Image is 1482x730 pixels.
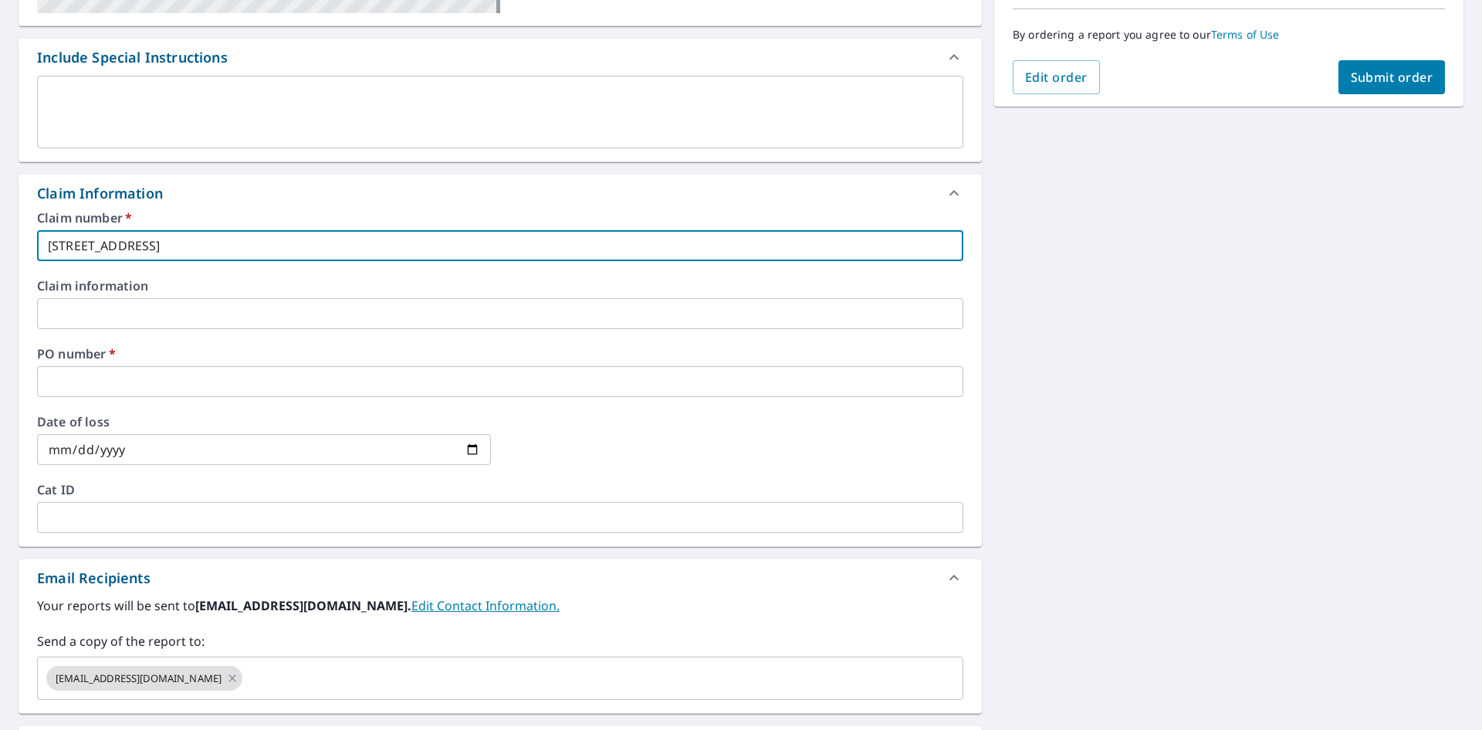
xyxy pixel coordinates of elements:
[37,280,963,292] label: Claim information
[37,484,963,496] label: Cat ID
[195,597,411,614] b: [EMAIL_ADDRESS][DOMAIN_NAME].
[1013,28,1445,42] p: By ordering a report you agree to our
[37,632,963,650] label: Send a copy of the report to:
[1013,60,1100,94] button: Edit order
[37,568,151,589] div: Email Recipients
[1338,60,1446,94] button: Submit order
[37,596,963,615] label: Your reports will be sent to
[37,348,963,360] label: PO number
[46,666,242,691] div: [EMAIL_ADDRESS][DOMAIN_NAME]
[19,39,982,76] div: Include Special Instructions
[19,559,982,596] div: Email Recipients
[37,416,491,428] label: Date of loss
[411,597,560,614] a: EditContactInfo
[1211,27,1280,42] a: Terms of Use
[1025,69,1088,86] span: Edit order
[37,183,163,204] div: Claim Information
[46,671,231,686] span: [EMAIL_ADDRESS][DOMAIN_NAME]
[37,47,228,68] div: Include Special Instructions
[37,212,963,224] label: Claim number
[19,175,982,212] div: Claim Information
[1351,69,1433,86] span: Submit order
